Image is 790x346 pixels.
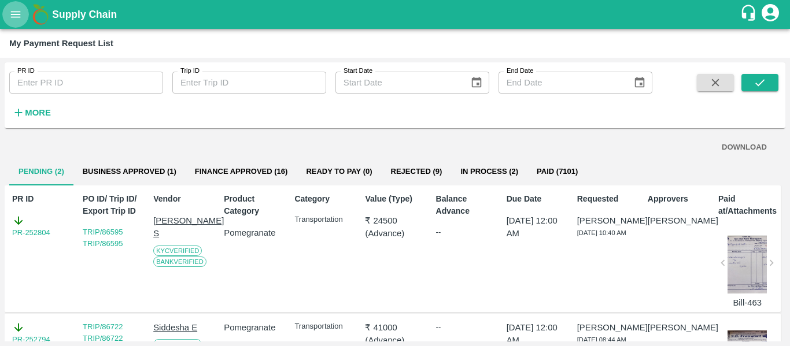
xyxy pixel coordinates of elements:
label: Start Date [344,66,372,76]
p: [PERSON_NAME] [577,321,637,334]
p: Paid at/Attachments [718,193,778,217]
div: customer-support [740,4,760,25]
button: Choose date [629,72,651,94]
p: PO ID/ Trip ID/ Export Trip ID [83,193,142,217]
b: Supply Chain [52,9,117,20]
p: Requested [577,193,637,205]
div: -- [436,321,496,333]
span: KYC Verified [153,245,202,256]
span: [DATE] 10:40 AM [577,229,626,236]
span: [DATE] 08:44 AM [577,336,626,343]
p: [PERSON_NAME] [577,214,637,227]
button: In Process (2) [451,158,527,185]
p: Vendor [153,193,213,205]
p: PR ID [12,193,72,205]
span: Bank Verified [153,256,206,267]
div: My Payment Request List [9,36,113,51]
p: Approvers [648,193,707,205]
label: PR ID [17,66,35,76]
input: End Date [499,72,625,94]
button: open drawer [2,1,29,28]
input: Enter Trip ID [172,72,326,94]
p: [PERSON_NAME] [648,321,707,334]
p: [DATE] 12:00 AM [507,214,566,240]
p: ( Advance ) [365,227,424,240]
a: PR-252794 [12,334,50,345]
strong: More [25,108,51,117]
button: Pending (2) [9,158,73,185]
button: Business Approved (1) [73,158,186,185]
a: PR-252804 [12,227,50,239]
p: Balance Advance [436,193,496,217]
p: Due Date [507,193,566,205]
a: Supply Chain [52,6,740,23]
p: Category [294,193,354,205]
img: logo [29,3,52,26]
p: Siddesha E [153,321,213,334]
a: TRIP/86722 TRIP/86722 [83,322,123,343]
a: TRIP/86595 TRIP/86595 [83,228,123,248]
div: -- [436,226,496,238]
p: Pomegranate [224,321,283,334]
p: Value (Type) [365,193,424,205]
button: More [9,103,54,122]
button: Finance Approved (16) [186,158,297,185]
p: Product Category [224,193,283,217]
p: ₹ 41000 [365,321,424,334]
button: Choose date [466,72,488,94]
button: DOWNLOAD [717,137,771,158]
div: account of current user [760,2,781,27]
p: Bill-463 [728,296,767,309]
label: End Date [507,66,533,76]
p: ₹ 24500 [365,214,424,227]
button: Paid (7101) [527,158,587,185]
p: Transportation [294,321,354,332]
input: Start Date [335,72,462,94]
label: Trip ID [180,66,200,76]
p: Transportation [294,214,354,225]
p: [PERSON_NAME] S [153,214,213,240]
p: Pomegranate [224,226,283,239]
button: Ready To Pay (0) [297,158,381,185]
button: Rejected (9) [382,158,452,185]
input: Enter PR ID [9,72,163,94]
p: [PERSON_NAME] [648,214,707,227]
